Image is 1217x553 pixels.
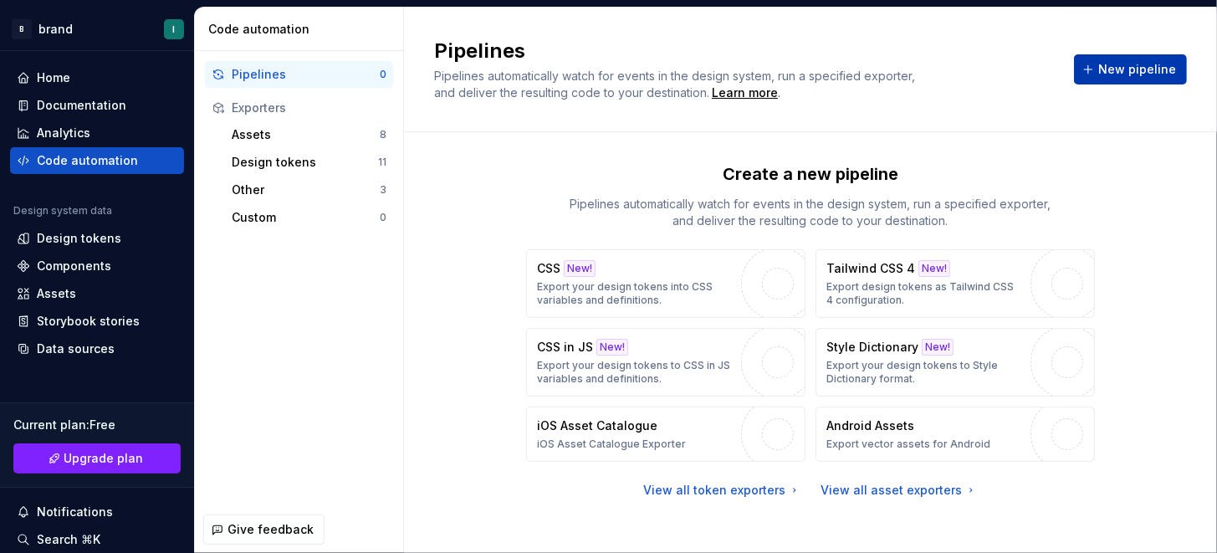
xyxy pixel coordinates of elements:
[232,209,380,226] div: Custom
[37,230,121,247] div: Design tokens
[596,339,628,356] div: New!
[560,196,1061,229] p: Pipelines automatically watch for events in the design system, run a specified exporter, and deli...
[37,125,90,141] div: Analytics
[380,211,386,224] div: 0
[922,339,954,356] div: New!
[203,515,325,545] button: Give feedback
[10,120,184,146] a: Analytics
[37,531,100,548] div: Search ⌘K
[821,482,978,499] a: View all asset exporters
[816,328,1095,397] button: Style DictionaryNew!Export your design tokens to Style Dictionary format.
[232,154,378,171] div: Design tokens
[3,11,191,47] button: BbrandI
[826,339,918,356] p: Style Dictionary
[37,504,113,520] div: Notifications
[10,280,184,307] a: Assets
[37,69,70,86] div: Home
[434,69,918,100] span: Pipelines automatically watch for events in the design system, run a specified exporter, and deli...
[1074,54,1187,84] button: New pipeline
[564,260,596,277] div: New!
[526,249,805,318] button: CSSNew!Export your design tokens into CSS variables and definitions.
[434,38,1054,64] h2: Pipelines
[826,359,1022,386] p: Export your design tokens to Style Dictionary format.
[232,100,386,116] div: Exporters
[225,177,393,203] button: Other3
[380,128,386,141] div: 8
[526,328,805,397] button: CSS in JSNew!Export your design tokens to CSS in JS variables and definitions.
[10,526,184,553] button: Search ⌘K
[10,147,184,174] a: Code automation
[826,280,1022,307] p: Export design tokens as Tailwind CSS 4 configuration.
[10,308,184,335] a: Storybook stories
[37,97,126,114] div: Documentation
[228,521,314,538] span: Give feedback
[232,66,380,83] div: Pipelines
[12,19,32,39] div: B
[37,152,138,169] div: Code automation
[37,258,111,274] div: Components
[10,92,184,119] a: Documentation
[826,260,915,277] p: Tailwind CSS 4
[10,335,184,362] a: Data sources
[712,84,778,101] a: Learn more
[10,225,184,252] a: Design tokens
[10,64,184,91] a: Home
[37,285,76,302] div: Assets
[816,249,1095,318] button: Tailwind CSS 4New!Export design tokens as Tailwind CSS 4 configuration.
[232,182,380,198] div: Other
[537,438,686,451] p: iOS Asset Catalogue Exporter
[13,443,181,474] a: Upgrade plan
[537,260,560,277] p: CSS
[380,68,386,81] div: 0
[232,126,380,143] div: Assets
[37,341,115,357] div: Data sources
[225,149,393,176] button: Design tokens11
[37,313,140,330] div: Storybook stories
[537,280,733,307] p: Export your design tokens into CSS variables and definitions.
[380,183,386,197] div: 3
[225,121,393,148] button: Assets8
[537,359,733,386] p: Export your design tokens to CSS in JS variables and definitions.
[1098,61,1176,78] span: New pipeline
[173,23,176,36] div: I
[826,417,914,434] p: Android Assets
[225,204,393,231] button: Custom0
[644,482,801,499] a: View all token exporters
[537,417,657,434] p: iOS Asset Catalogue
[816,407,1095,462] button: Android AssetsExport vector assets for Android
[826,438,990,451] p: Export vector assets for Android
[709,87,780,100] span: .
[64,450,144,467] span: Upgrade plan
[537,339,593,356] p: CSS in JS
[10,499,184,525] button: Notifications
[13,417,181,433] div: Current plan : Free
[10,253,184,279] a: Components
[13,204,112,218] div: Design system data
[723,162,898,186] p: Create a new pipeline
[378,156,386,169] div: 11
[526,407,805,462] button: iOS Asset CatalogueiOS Asset Catalogue Exporter
[205,61,393,88] button: Pipelines0
[918,260,950,277] div: New!
[208,21,396,38] div: Code automation
[38,21,73,38] div: brand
